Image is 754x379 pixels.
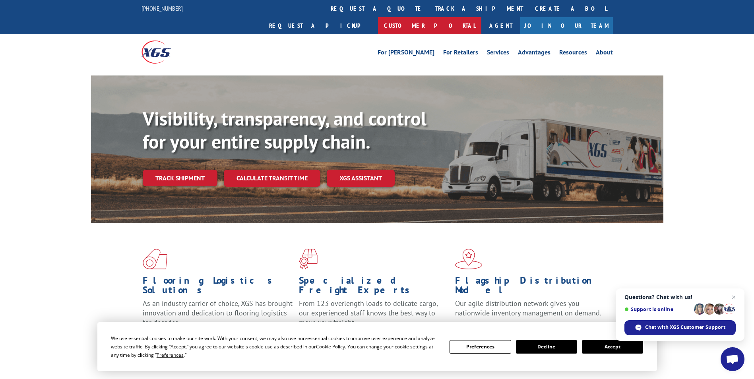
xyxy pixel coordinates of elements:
[624,294,736,300] span: Questions? Chat with us!
[316,343,345,350] span: Cookie Policy
[516,340,577,354] button: Decline
[455,276,605,299] h1: Flagship Distribution Model
[143,299,293,327] span: As an industry carrier of choice, XGS has brought innovation and dedication to flooring logistics...
[224,170,320,187] a: Calculate transit time
[111,334,440,359] div: We use essential cookies to make our site work. With your consent, we may also use non-essential ...
[141,4,183,12] a: [PHONE_NUMBER]
[443,49,478,58] a: For Retailers
[143,106,426,154] b: Visibility, transparency, and control for your entire supply chain.
[624,320,736,335] div: Chat with XGS Customer Support
[299,276,449,299] h1: Specialized Freight Experts
[455,299,601,317] span: Our agile distribution network gives you nationwide inventory management on demand.
[624,306,691,312] span: Support is online
[97,322,657,371] div: Cookie Consent Prompt
[327,170,395,187] a: XGS ASSISTANT
[450,340,511,354] button: Preferences
[559,49,587,58] a: Resources
[487,49,509,58] a: Services
[520,17,613,34] a: Join Our Team
[721,347,744,371] div: Open chat
[299,299,449,334] p: From 123 overlength loads to delicate cargo, our experienced staff knows the best way to move you...
[518,49,550,58] a: Advantages
[481,17,520,34] a: Agent
[645,324,725,331] span: Chat with XGS Customer Support
[157,352,184,358] span: Preferences
[378,49,434,58] a: For [PERSON_NAME]
[378,17,481,34] a: Customer Portal
[143,276,293,299] h1: Flooring Logistics Solutions
[729,292,738,302] span: Close chat
[143,170,217,186] a: Track shipment
[596,49,613,58] a: About
[299,249,318,269] img: xgs-icon-focused-on-flooring-red
[455,249,483,269] img: xgs-icon-flagship-distribution-model-red
[143,249,167,269] img: xgs-icon-total-supply-chain-intelligence-red
[582,340,643,354] button: Accept
[263,17,378,34] a: Request a pickup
